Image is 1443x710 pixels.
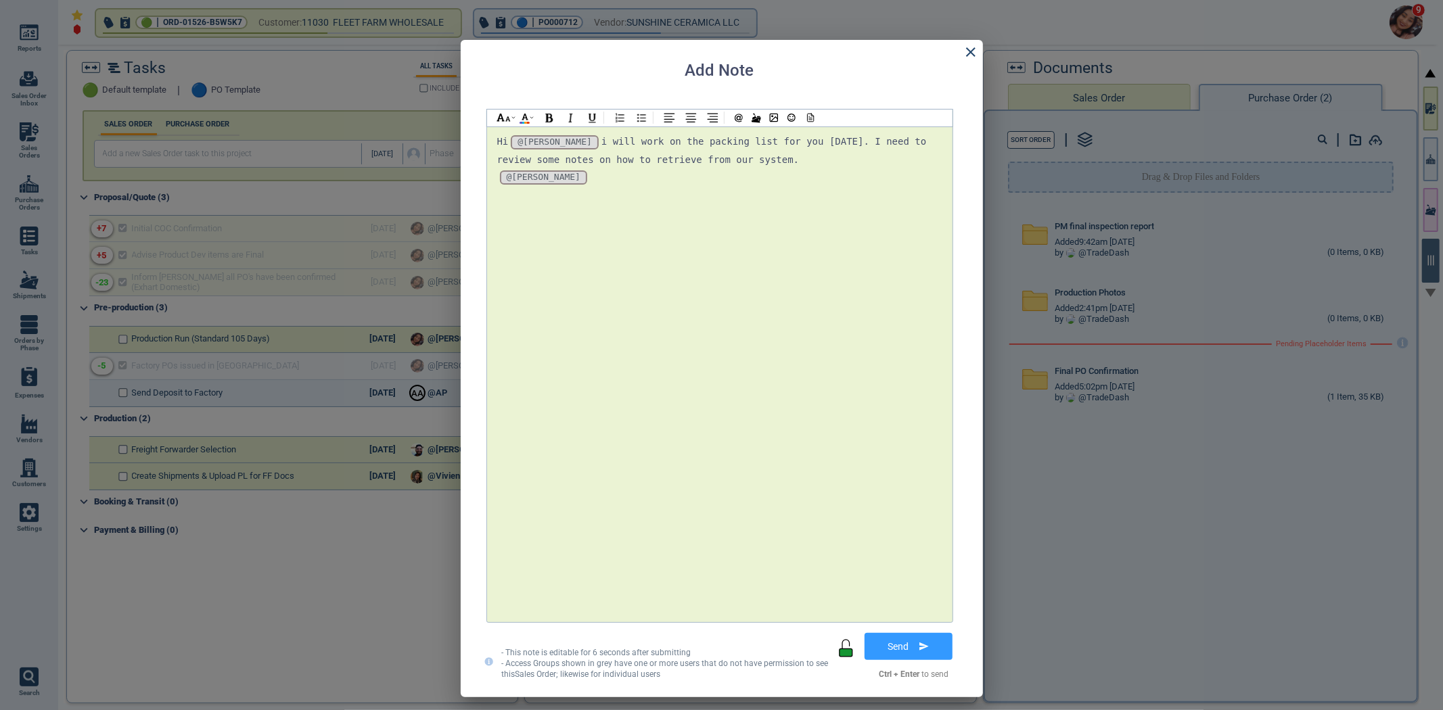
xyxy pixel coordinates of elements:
div: @[PERSON_NAME] [518,137,592,148]
img: / [752,113,761,123]
strong: Ctrl + Enter [879,669,920,679]
img: B [543,112,555,124]
img: hl [497,114,511,122]
img: AL [664,112,675,123]
h2: Add Note [685,62,754,80]
img: I [565,112,576,124]
span: Hi [497,136,509,147]
img: BL [636,112,647,124]
span: - This note is editable for 6 seconds after submitting [501,648,691,657]
div: @[PERSON_NAME] [507,172,581,183]
img: @ [735,114,743,122]
img: ad [511,116,516,119]
img: AR [707,112,718,123]
img: NL [614,112,626,124]
button: Send [865,633,953,660]
img: img [769,113,779,122]
img: emoji [787,114,796,122]
img: U [587,112,598,124]
img: ad [530,116,534,119]
span: i will work on the packing list for you [DATE]. I need to review some notes on how to retrieve fr... [497,136,932,165]
img: AIcon [522,114,528,120]
label: to send [879,670,949,680]
span: - Access Groups shown in grey have one or more users that do not have permission to see this Sale... [501,659,828,679]
img: AC [685,112,697,123]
